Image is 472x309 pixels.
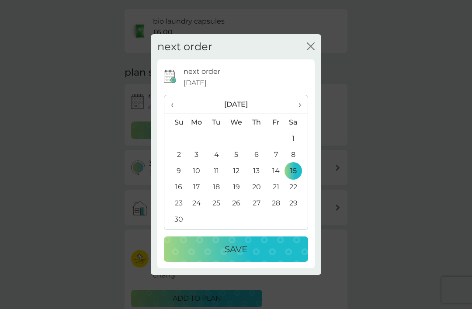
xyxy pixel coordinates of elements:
[226,163,246,179] td: 12
[286,195,308,211] td: 29
[286,146,308,163] td: 8
[226,114,246,131] th: We
[225,242,247,256] p: Save
[164,236,308,262] button: Save
[164,163,187,179] td: 9
[184,77,207,89] span: [DATE]
[207,146,226,163] td: 4
[164,211,187,227] td: 30
[207,163,226,179] td: 11
[187,114,207,131] th: Mo
[286,130,308,146] td: 1
[246,179,266,195] td: 20
[246,146,266,163] td: 6
[226,195,246,211] td: 26
[266,195,286,211] td: 28
[164,114,187,131] th: Su
[266,146,286,163] td: 7
[266,179,286,195] td: 21
[164,146,187,163] td: 2
[187,179,207,195] td: 17
[187,95,286,114] th: [DATE]
[226,179,246,195] td: 19
[307,42,315,52] button: close
[187,163,207,179] td: 10
[292,95,301,114] span: ›
[207,195,226,211] td: 25
[207,114,226,131] th: Tu
[164,195,187,211] td: 23
[187,195,207,211] td: 24
[187,146,207,163] td: 3
[171,95,180,114] span: ‹
[266,114,286,131] th: Fr
[184,66,220,77] p: next order
[246,163,266,179] td: 13
[207,179,226,195] td: 18
[246,114,266,131] th: Th
[286,114,308,131] th: Sa
[266,163,286,179] td: 14
[226,146,246,163] td: 5
[286,163,308,179] td: 15
[246,195,266,211] td: 27
[157,41,212,53] h2: next order
[286,179,308,195] td: 22
[164,179,187,195] td: 16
